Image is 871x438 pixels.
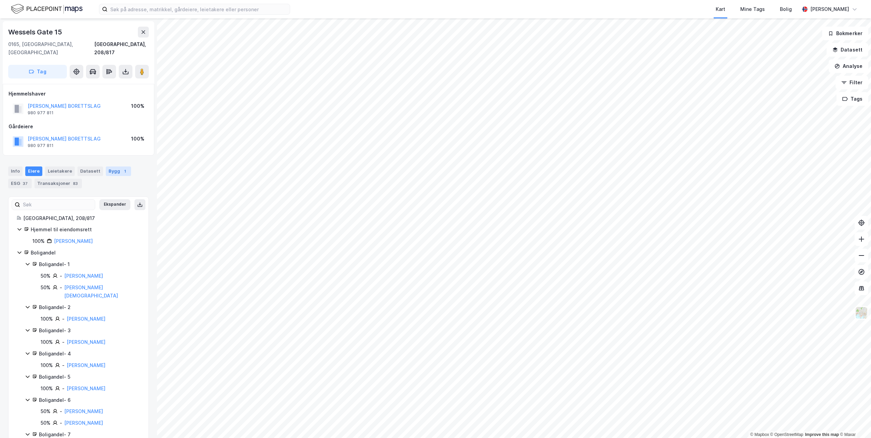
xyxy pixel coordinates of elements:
div: 0165, [GEOGRAPHIC_DATA], [GEOGRAPHIC_DATA] [8,40,94,57]
div: ESG [8,179,32,188]
div: - [60,407,62,415]
a: [PERSON_NAME] [67,316,105,322]
div: - [60,272,62,280]
button: Ekspander [99,199,130,210]
button: Bokmerker [822,27,868,40]
div: 50% [41,272,51,280]
div: Transaksjoner [34,179,82,188]
button: Tag [8,65,67,78]
div: - [62,361,65,369]
div: 980 977 811 [28,143,54,148]
button: Datasett [827,43,868,57]
input: Søk [20,200,95,210]
div: - [62,384,65,393]
div: Gårdeiere [9,122,148,131]
a: [PERSON_NAME] [64,420,103,426]
div: Bolig [780,5,792,13]
a: [PERSON_NAME] [64,408,103,414]
div: Boligandel - 5 [39,373,140,381]
div: Datasett [77,166,103,176]
div: Boligandel - 6 [39,396,140,404]
iframe: Chat Widget [837,405,871,438]
a: [PERSON_NAME] [67,339,105,345]
div: 50% [41,419,51,427]
button: Filter [836,76,868,89]
div: 100% [41,384,53,393]
div: 100% [41,338,53,346]
div: Mine Tags [740,5,765,13]
div: - [62,338,65,346]
div: Hjemmel til eiendomsrett [31,225,140,234]
div: 100% [41,361,53,369]
div: [PERSON_NAME] [810,5,849,13]
div: Leietakere [45,166,75,176]
a: Improve this map [805,432,839,437]
div: - [60,283,62,292]
div: 100% [131,135,144,143]
div: - [60,419,62,427]
button: Analyse [829,59,868,73]
div: Eiere [25,166,42,176]
div: Kart [716,5,725,13]
img: logo.f888ab2527a4732fd821a326f86c7f29.svg [11,3,83,15]
div: 50% [41,407,51,415]
img: Z [855,306,868,319]
div: - [62,315,65,323]
a: [PERSON_NAME] [67,385,105,391]
button: Tags [837,92,868,106]
a: [PERSON_NAME] [67,362,105,368]
div: 1 [122,168,128,175]
div: [GEOGRAPHIC_DATA], 208/817 [23,214,140,222]
div: Boligandel - 1 [39,260,140,268]
div: Boligandel [31,249,140,257]
div: Hjemmelshaver [9,90,148,98]
a: Mapbox [750,432,769,437]
a: [PERSON_NAME] [54,238,93,244]
div: 37 [22,180,29,187]
div: 980 977 811 [28,110,54,116]
div: Kontrollprogram for chat [837,405,871,438]
div: 100% [131,102,144,110]
div: 100% [32,237,45,245]
div: 100% [41,315,53,323]
div: 50% [41,283,51,292]
div: 83 [72,180,79,187]
div: Boligandel - 2 [39,303,140,311]
div: Boligandel - 4 [39,350,140,358]
div: Boligandel - 3 [39,326,140,335]
input: Søk på adresse, matrikkel, gårdeiere, leietakere eller personer [108,4,290,14]
a: OpenStreetMap [770,432,803,437]
div: Bygg [106,166,131,176]
a: [PERSON_NAME][DEMOGRAPHIC_DATA] [64,284,118,298]
div: [GEOGRAPHIC_DATA], 208/817 [94,40,149,57]
div: Info [8,166,23,176]
div: Wessels Gate 15 [8,27,63,38]
a: [PERSON_NAME] [64,273,103,279]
